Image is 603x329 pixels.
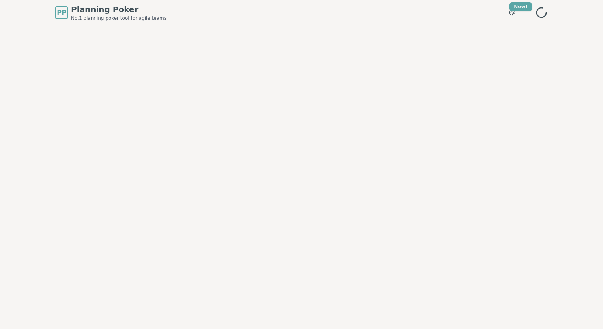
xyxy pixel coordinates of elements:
span: Planning Poker [71,4,167,15]
span: PP [57,8,66,17]
button: New! [505,6,519,20]
div: New! [509,2,532,11]
a: PPPlanning PokerNo.1 planning poker tool for agile teams [55,4,167,21]
span: No.1 planning poker tool for agile teams [71,15,167,21]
